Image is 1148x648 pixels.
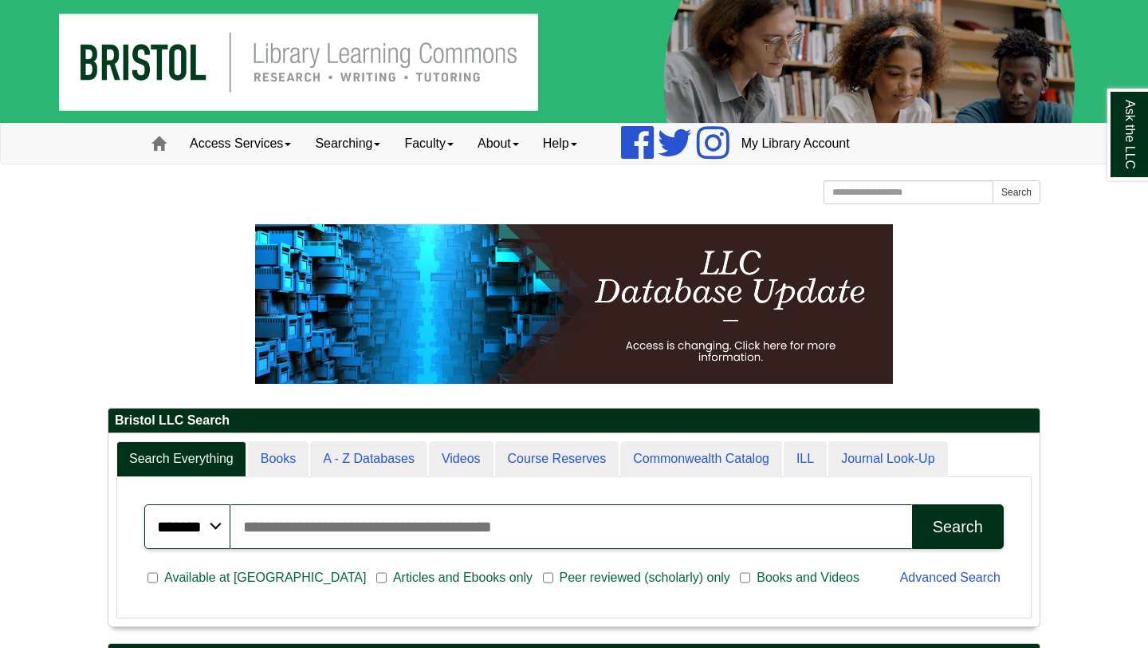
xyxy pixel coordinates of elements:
[740,571,750,585] input: Books and Videos
[178,124,303,164] a: Access Services
[553,568,737,587] span: Peer reviewed (scholarly) only
[993,180,1040,204] button: Search
[376,571,387,585] input: Articles and Ebooks only
[900,571,1001,584] a: Advanced Search
[729,124,862,164] a: My Library Account
[108,409,1040,433] h2: Bristol LLC Search
[387,568,539,587] span: Articles and Ebooks only
[912,504,1004,549] button: Search
[933,518,983,536] div: Search
[784,441,827,477] a: ILL
[750,568,866,587] span: Books and Videos
[620,441,782,477] a: Commonwealth Catalog
[248,441,309,477] a: Books
[392,124,466,164] a: Faculty
[116,441,246,477] a: Search Everything
[158,568,372,587] span: Available at [GEOGRAPHIC_DATA]
[303,124,392,164] a: Searching
[531,124,589,164] a: Help
[310,441,427,477] a: A - Z Databases
[495,441,619,477] a: Course Reserves
[828,441,947,477] a: Journal Look-Up
[147,571,158,585] input: Available at [GEOGRAPHIC_DATA]
[466,124,531,164] a: About
[543,571,553,585] input: Peer reviewed (scholarly) only
[429,441,493,477] a: Videos
[255,224,893,384] img: HTML tutorial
